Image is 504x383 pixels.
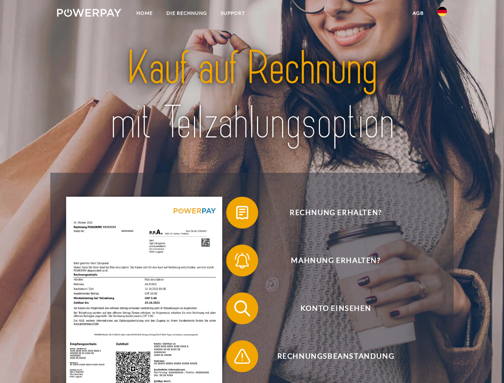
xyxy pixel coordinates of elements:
span: Rechnungsbeanstandung [238,340,433,372]
img: qb_warning.svg [232,346,252,366]
span: Rechnung erhalten? [238,197,433,229]
button: Rechnung erhalten? [226,197,434,229]
img: title-powerpay_de.svg [76,38,428,153]
a: DIE RECHNUNG [160,6,214,20]
button: Mahnung erhalten? [226,245,434,276]
img: qb_bell.svg [232,251,252,270]
button: Rechnungsbeanstandung [226,340,434,372]
img: qb_bill.svg [232,203,252,223]
a: SUPPORT [214,6,252,20]
span: Mahnung erhalten? [238,245,433,276]
img: de [437,7,447,16]
img: logo-powerpay-white.svg [57,9,121,17]
a: agb [406,6,431,20]
a: Home [130,6,160,20]
span: Konto einsehen [238,292,433,324]
button: Konto einsehen [226,292,434,324]
img: qb_search.svg [232,298,252,318]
